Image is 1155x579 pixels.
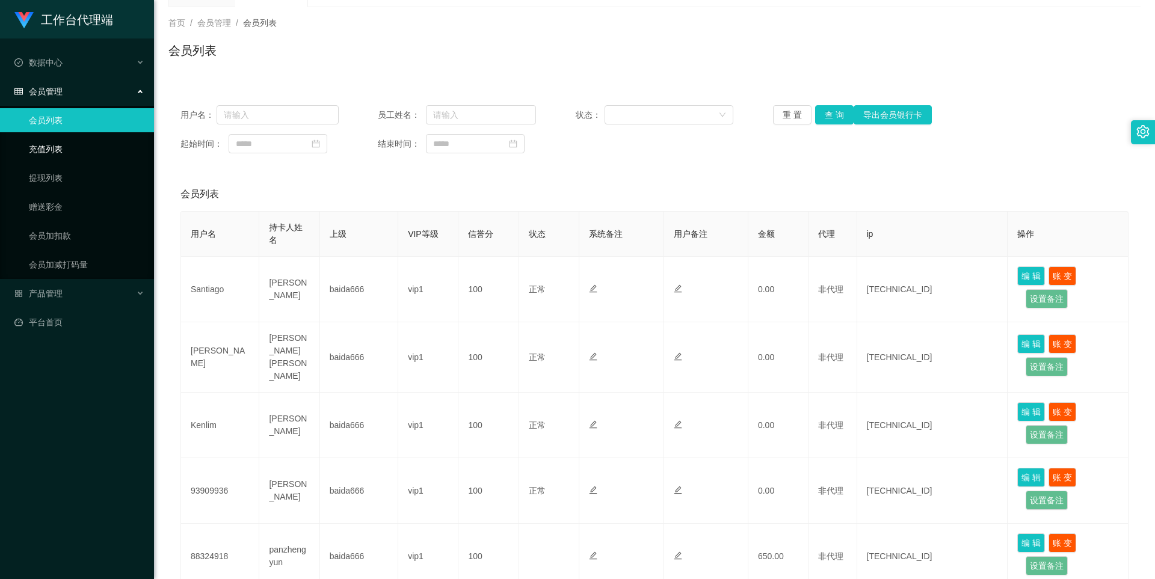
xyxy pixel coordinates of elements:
[458,458,519,524] td: 100
[857,458,1008,524] td: [TECHNICAL_ID]
[168,41,217,60] h1: 会员列表
[576,109,605,121] span: 状态：
[236,18,238,28] span: /
[589,229,623,239] span: 系统备注
[815,105,854,124] button: 查 询
[29,224,144,248] a: 会员加扣款
[674,352,682,361] i: 图标: edit
[320,322,398,393] td: baida666
[857,257,1008,322] td: [TECHNICAL_ID]
[818,229,835,239] span: 代理
[378,109,426,121] span: 员工姓名：
[180,187,219,201] span: 会员列表
[509,139,517,148] i: 图标: calendar
[458,393,519,458] td: 100
[748,257,808,322] td: 0.00
[29,166,144,190] a: 提现列表
[1026,491,1068,510] button: 设置备注
[180,138,229,150] span: 起始时间：
[1049,266,1076,286] button: 账 变
[674,551,682,560] i: 图标: edit
[1017,468,1045,487] button: 编 辑
[378,138,426,150] span: 结束时间：
[181,393,259,458] td: Kenlim
[758,229,775,239] span: 金额
[190,18,192,28] span: /
[197,18,231,28] span: 会员管理
[330,229,346,239] span: 上级
[14,289,63,298] span: 产品管理
[529,420,546,430] span: 正常
[398,322,458,393] td: vip1
[674,229,707,239] span: 用户备注
[168,18,185,28] span: 首页
[1049,468,1076,487] button: 账 变
[857,393,1008,458] td: [TECHNICAL_ID]
[217,105,339,124] input: 请输入
[191,229,216,239] span: 用户名
[1017,533,1045,553] button: 编 辑
[867,229,873,239] span: ip
[589,420,597,429] i: 图标: edit
[259,458,319,524] td: [PERSON_NAME]
[29,195,144,219] a: 赠送彩金
[748,458,808,524] td: 0.00
[14,58,23,67] i: 图标: check-circle-o
[320,257,398,322] td: baida666
[818,486,843,495] span: 非代理
[1136,125,1150,138] i: 图标: setting
[529,486,546,495] span: 正常
[398,458,458,524] td: vip1
[589,284,597,293] i: 图标: edit
[426,105,536,124] input: 请输入
[1026,289,1068,308] button: 设置备注
[529,352,546,362] span: 正常
[674,284,682,293] i: 图标: edit
[1026,357,1068,376] button: 设置备注
[529,284,546,294] span: 正常
[719,111,726,120] i: 图标: down
[674,486,682,494] i: 图标: edit
[259,322,319,393] td: [PERSON_NAME] [PERSON_NAME]
[398,393,458,458] td: vip1
[589,352,597,361] i: 图标: edit
[1017,402,1045,421] button: 编 辑
[312,139,320,148] i: 图标: calendar
[1017,229,1034,239] span: 操作
[181,322,259,393] td: [PERSON_NAME]
[181,257,259,322] td: Santiago
[29,253,144,277] a: 会员加减打码量
[674,420,682,429] i: 图标: edit
[818,352,843,362] span: 非代理
[14,12,34,29] img: logo.9652507e.png
[41,1,113,39] h1: 工作台代理端
[398,257,458,322] td: vip1
[243,18,277,28] span: 会员列表
[269,222,303,245] span: 持卡人姓名
[14,87,23,96] i: 图标: table
[1049,402,1076,421] button: 账 变
[818,284,843,294] span: 非代理
[529,229,546,239] span: 状态
[458,257,519,322] td: 100
[1026,425,1068,444] button: 设置备注
[458,322,519,393] td: 100
[818,551,843,561] span: 非代理
[818,420,843,430] span: 非代理
[748,393,808,458] td: 0.00
[748,322,808,393] td: 0.00
[29,108,144,132] a: 会员列表
[1017,334,1045,354] button: 编 辑
[408,229,439,239] span: VIP等级
[1049,334,1076,354] button: 账 变
[259,257,319,322] td: [PERSON_NAME]
[854,105,932,124] button: 导出会员银行卡
[1017,266,1045,286] button: 编 辑
[857,322,1008,393] td: [TECHNICAL_ID]
[320,458,398,524] td: baida666
[468,229,493,239] span: 信誉分
[259,393,319,458] td: [PERSON_NAME]
[589,551,597,560] i: 图标: edit
[1026,556,1068,575] button: 设置备注
[320,393,398,458] td: baida666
